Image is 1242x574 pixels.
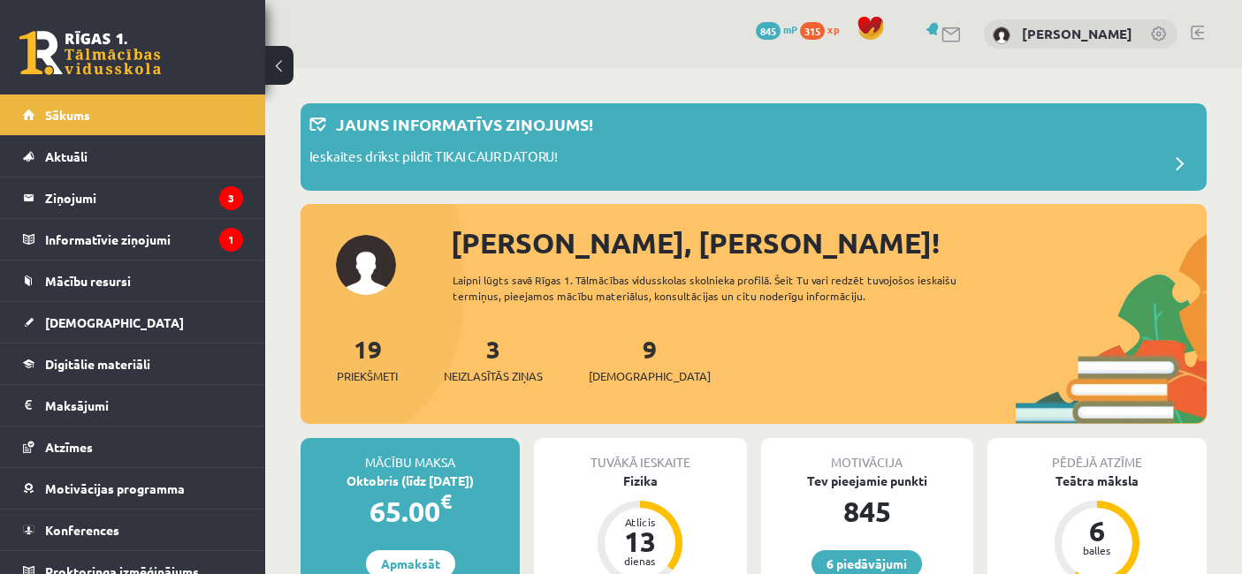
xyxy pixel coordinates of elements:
[589,367,711,385] span: [DEMOGRAPHIC_DATA]
[440,488,452,514] span: €
[613,527,667,555] div: 13
[219,228,243,252] i: 1
[45,356,150,372] span: Digitālie materiāli
[761,490,973,532] div: 845
[23,177,243,218] a: Ziņojumi3
[19,31,161,75] a: Rīgas 1. Tālmācības vidusskola
[309,147,558,171] p: Ieskaites drīkst pildīt TIKAI CAUR DATORU!
[45,385,243,426] legend: Maksājumi
[45,177,243,218] legend: Ziņojumi
[23,385,243,426] a: Maksājumi
[23,427,243,467] a: Atzīmes
[23,302,243,343] a: [DEMOGRAPHIC_DATA]
[23,344,243,384] a: Digitālie materiāli
[613,517,667,527] div: Atlicis
[800,22,825,40] span: 315
[800,22,848,36] a: 315 xp
[337,333,398,385] a: 19Priekšmeti
[23,219,243,260] a: Informatīvie ziņojumi1
[45,219,243,260] legend: Informatīvie ziņojumi
[45,148,88,164] span: Aktuāli
[309,112,1198,182] a: Jauns informatīvs ziņojums! Ieskaites drīkst pildīt TIKAI CAUR DATORU!
[23,136,243,177] a: Aktuāli
[1071,545,1124,555] div: balles
[534,472,746,490] div: Fizika
[336,112,593,136] p: Jauns informatīvs ziņojums!
[589,333,711,385] a: 9[DEMOGRAPHIC_DATA]
[301,438,520,472] div: Mācību maksa
[337,367,398,385] span: Priekšmeti
[301,472,520,490] div: Oktobris (līdz [DATE])
[45,480,185,496] span: Motivācijas programma
[987,472,1207,490] div: Teātra māksla
[23,510,243,550] a: Konferences
[987,438,1207,472] div: Pēdējā atzīme
[761,438,973,472] div: Motivācija
[613,555,667,566] div: dienas
[45,314,184,330] span: [DEMOGRAPHIC_DATA]
[783,22,797,36] span: mP
[45,522,119,538] span: Konferences
[451,222,1207,264] div: [PERSON_NAME], [PERSON_NAME]!
[827,22,839,36] span: xp
[761,472,973,490] div: Tev pieejamie punkti
[45,439,93,455] span: Atzīmes
[301,490,520,532] div: 65.00
[444,367,543,385] span: Neizlasītās ziņas
[23,94,243,135] a: Sākums
[756,22,781,40] span: 845
[23,261,243,301] a: Mācību resursi
[23,468,243,509] a: Motivācijas programma
[993,26,1010,44] img: Linda Liepiņa
[45,273,131,289] span: Mācību resursi
[444,333,543,385] a: 3Neizlasītās ziņas
[453,272,996,304] div: Laipni lūgts savā Rīgas 1. Tālmācības vidusskolas skolnieka profilā. Šeit Tu vari redzēt tuvojošo...
[45,107,90,123] span: Sākums
[1022,25,1132,42] a: [PERSON_NAME]
[534,438,746,472] div: Tuvākā ieskaite
[1071,517,1124,545] div: 6
[219,186,243,210] i: 3
[756,22,797,36] a: 845 mP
